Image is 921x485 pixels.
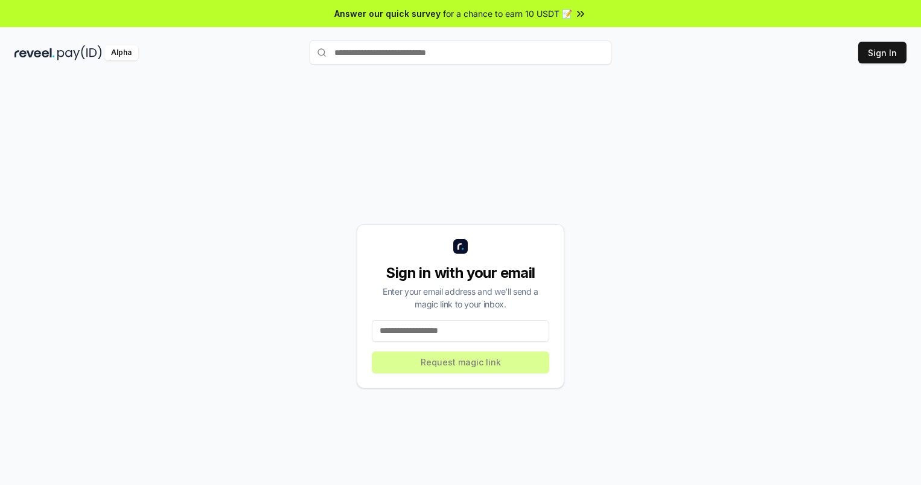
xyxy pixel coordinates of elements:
div: Alpha [104,45,138,60]
div: Enter your email address and we’ll send a magic link to your inbox. [372,285,549,310]
img: reveel_dark [14,45,55,60]
img: pay_id [57,45,102,60]
div: Sign in with your email [372,263,549,283]
img: logo_small [453,239,468,254]
button: Sign In [858,42,907,63]
span: Answer our quick survey [334,7,441,20]
span: for a chance to earn 10 USDT 📝 [443,7,572,20]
